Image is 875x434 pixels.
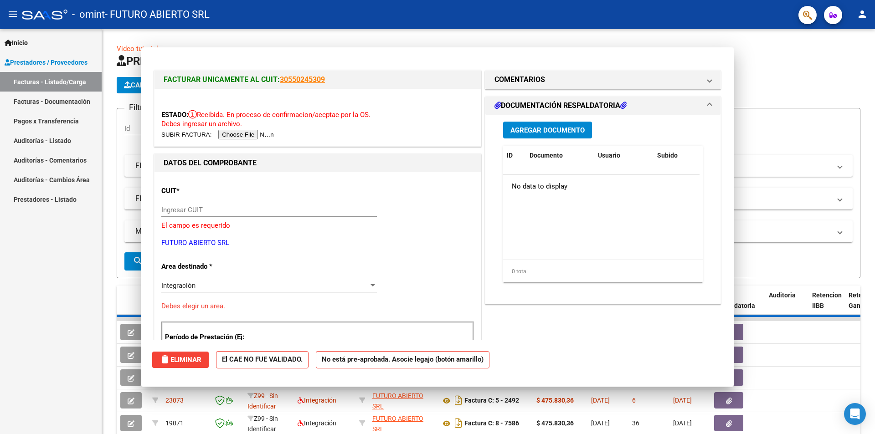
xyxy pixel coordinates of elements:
span: Eliminar [160,356,201,364]
span: Cargar Comprobante [124,81,211,89]
span: Integración [298,419,336,427]
span: Integración [161,281,196,290]
span: Recibida. En proceso de confirmacion/aceptac por la OS. [188,111,371,119]
a: Video tutorial [117,45,158,53]
span: ID [507,152,513,159]
p: Area destinado * [161,261,255,272]
mat-panel-title: MAS FILTROS [135,226,831,236]
strong: Factura C: 5 - 2492 [464,397,519,404]
span: - omint [72,5,105,25]
datatable-header-cell: Retencion IIBB [808,286,845,326]
p: Debes elegir un area. [161,301,474,311]
mat-panel-title: FILTROS DEL COMPROBANTE [135,161,831,171]
span: 23073 [165,397,184,404]
datatable-header-cell: Acción [699,146,745,165]
strong: El CAE NO FUE VALIDADO. [216,351,309,369]
button: Eliminar [152,352,209,368]
mat-icon: person [857,9,868,20]
p: El campo es requerido [161,220,474,231]
span: Buscar Comprobante [133,257,223,266]
span: 36 [632,419,639,427]
mat-icon: search [133,255,144,266]
mat-panel-title: FILTROS DE INTEGRACION [135,194,831,204]
strong: DATOS DEL COMPROBANTE [164,158,257,167]
span: FUTURO ABIERTO SRL [372,392,423,410]
span: [DATE] [591,419,610,427]
div: 0 total [503,260,703,283]
span: [DATE] [673,419,692,427]
span: - FUTURO ABIERTO SRL [105,5,210,25]
datatable-header-cell: Auditoria [765,286,808,326]
a: 30550245309 [280,75,325,84]
datatable-header-cell: Documento [526,146,594,165]
span: Auditoria [769,291,796,299]
span: Subido [657,152,678,159]
strong: Factura C: 8 - 7586 [464,420,519,427]
span: 19071 [165,419,184,427]
span: Inicio [5,38,28,48]
strong: $ 475.830,36 [536,419,574,427]
strong: $ 475.830,36 [536,397,574,404]
i: Descargar documento [453,393,464,408]
datatable-header-cell: Usuario [594,146,654,165]
i: Descargar documento [453,416,464,430]
span: [DATE] [591,397,610,404]
span: 6 [632,397,636,404]
span: [DATE] [673,397,692,404]
button: Agregar Documento [503,122,592,138]
span: ESTADO: [161,111,188,119]
span: Z99 - Sin Identificar [247,415,278,433]
h1: COMENTARIOS [494,74,545,85]
span: FUTURO ABIERTO SRL [372,415,423,433]
span: Integración [298,397,336,404]
p: CUIT [161,186,255,196]
datatable-header-cell: ID [503,146,526,165]
div: 33710223799 [372,391,433,410]
mat-icon: menu [7,9,18,20]
span: FACTURAR UNICAMENTE AL CUIT: [164,75,280,84]
mat-expansion-panel-header: DOCUMENTACIÓN RESPALDATORIA [485,97,721,115]
span: Agregar Documento [510,126,585,134]
p: Período de Prestación (Ej: 202505 para Mayo 2025) [165,332,257,352]
p: FUTURO ABIERTO SRL [161,238,474,248]
div: Open Intercom Messenger [844,403,866,425]
span: Documento [530,152,563,159]
mat-expansion-panel-header: COMENTARIOS [485,71,721,89]
strong: No está pre-aprobada. Asocie legajo (botón amarillo) [316,351,489,369]
span: Usuario [598,152,620,159]
datatable-header-cell: Subido [654,146,699,165]
datatable-header-cell: Doc Respaldatoria [710,286,765,326]
div: DOCUMENTACIÓN RESPALDATORIA [485,115,721,304]
mat-icon: delete [160,354,170,365]
span: Z99 - Sin Identificar [247,392,278,410]
h1: DOCUMENTACIÓN RESPALDATORIA [494,100,627,111]
p: Debes ingresar un archivo. [161,119,474,129]
span: Retencion IIBB [812,291,842,309]
span: Prestadores / Proveedores [5,57,87,67]
h3: Filtros [124,101,156,114]
div: 33710223799 [372,414,433,433]
span: Doc Respaldatoria [714,291,755,309]
span: PRESTADORES -> Listado de CPBTs Emitidos por Prestadores / Proveedores [117,55,505,67]
div: No data to display [503,175,700,198]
